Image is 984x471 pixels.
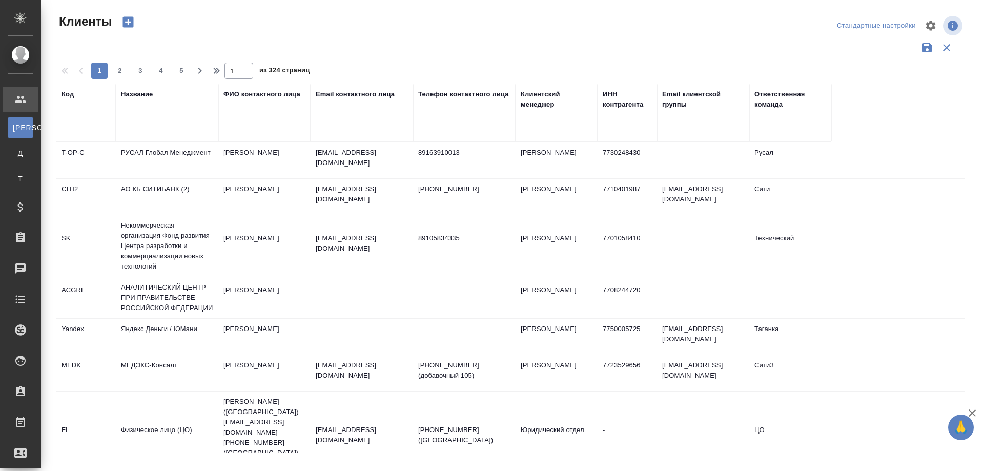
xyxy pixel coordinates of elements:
[116,179,218,215] td: АО КБ СИТИБАНК (2)
[218,319,311,355] td: [PERSON_NAME]
[418,184,510,194] p: [PHONE_NUMBER]
[173,66,190,76] span: 5
[657,355,749,391] td: [EMAIL_ADDRESS][DOMAIN_NAME]
[56,142,116,178] td: T-OP-C
[316,425,408,445] p: [EMAIL_ADDRESS][DOMAIN_NAME]
[943,16,965,35] span: Посмотреть информацию
[662,89,744,110] div: Email клиентской группы
[132,66,149,76] span: 3
[116,277,218,318] td: АНАЛИТИЧЕСКИЙ ЦЕНТР ПРИ ПРАВИТЕЛЬСТВЕ РОССИЙСКОЙ ФЕДЕРАЦИИ
[418,148,510,158] p: 89163910013
[516,142,598,178] td: [PERSON_NAME]
[132,63,149,79] button: 3
[173,63,190,79] button: 5
[116,420,218,456] td: Физическое лицо (ЦО)
[153,66,169,76] span: 4
[218,142,311,178] td: [PERSON_NAME]
[516,228,598,264] td: [PERSON_NAME]
[918,13,943,38] span: Настроить таблицу
[8,143,33,163] a: Д
[657,319,749,355] td: [EMAIL_ADDRESS][DOMAIN_NAME]
[754,89,826,110] div: Ответственная команда
[112,66,128,76] span: 2
[598,142,657,178] td: 7730248430
[316,233,408,254] p: [EMAIL_ADDRESS][DOMAIN_NAME]
[749,179,831,215] td: Сити
[598,280,657,316] td: 7708244720
[598,179,657,215] td: 7710401987
[56,420,116,456] td: FL
[952,417,970,438] span: 🙏
[516,319,598,355] td: [PERSON_NAME]
[56,319,116,355] td: Yandex
[418,425,510,445] p: [PHONE_NUMBER] ([GEOGRAPHIC_DATA])
[116,142,218,178] td: РУСАЛ Глобал Менеджмент
[917,38,937,57] button: Сохранить фильтры
[948,415,974,440] button: 🙏
[56,355,116,391] td: MEDK
[603,89,652,110] div: ИНН контрагента
[418,89,509,99] div: Телефон контактного лица
[516,179,598,215] td: [PERSON_NAME]
[56,228,116,264] td: SK
[218,280,311,316] td: [PERSON_NAME]
[834,18,918,34] div: split button
[218,355,311,391] td: [PERSON_NAME]
[112,63,128,79] button: 2
[749,142,831,178] td: Русал
[516,420,598,456] td: Юридический отдел
[749,355,831,391] td: Сити3
[316,89,395,99] div: Email контактного лица
[316,360,408,381] p: [EMAIL_ADDRESS][DOMAIN_NAME]
[598,355,657,391] td: 7723529656
[56,13,112,30] span: Клиенты
[116,215,218,277] td: Некоммерческая организация Фонд развития Центра разработки и коммерциализации новых технологий
[223,89,300,99] div: ФИО контактного лица
[937,38,956,57] button: Сбросить фильтры
[13,174,28,184] span: Т
[316,148,408,168] p: [EMAIL_ADDRESS][DOMAIN_NAME]
[218,228,311,264] td: [PERSON_NAME]
[121,89,153,99] div: Название
[749,228,831,264] td: Технический
[56,280,116,316] td: ACGRF
[56,179,116,215] td: CITI2
[516,280,598,316] td: [PERSON_NAME]
[8,117,33,138] a: [PERSON_NAME]
[116,355,218,391] td: МЕДЭКС-Консалт
[749,319,831,355] td: Таганка
[259,64,310,79] span: из 324 страниц
[418,360,510,381] p: [PHONE_NUMBER] (добавочный 105)
[8,169,33,189] a: Т
[598,420,657,456] td: -
[598,228,657,264] td: 7701058410
[116,13,140,31] button: Создать
[749,420,831,456] td: ЦО
[218,179,311,215] td: [PERSON_NAME]
[516,355,598,391] td: [PERSON_NAME]
[13,122,28,133] span: [PERSON_NAME]
[116,319,218,355] td: Яндекс Деньги / ЮМани
[598,319,657,355] td: 7750005725
[13,148,28,158] span: Д
[521,89,592,110] div: Клиентский менеджер
[418,233,510,243] p: 89105834335
[316,184,408,204] p: [EMAIL_ADDRESS][DOMAIN_NAME]
[61,89,74,99] div: Код
[153,63,169,79] button: 4
[657,179,749,215] td: [EMAIL_ADDRESS][DOMAIN_NAME]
